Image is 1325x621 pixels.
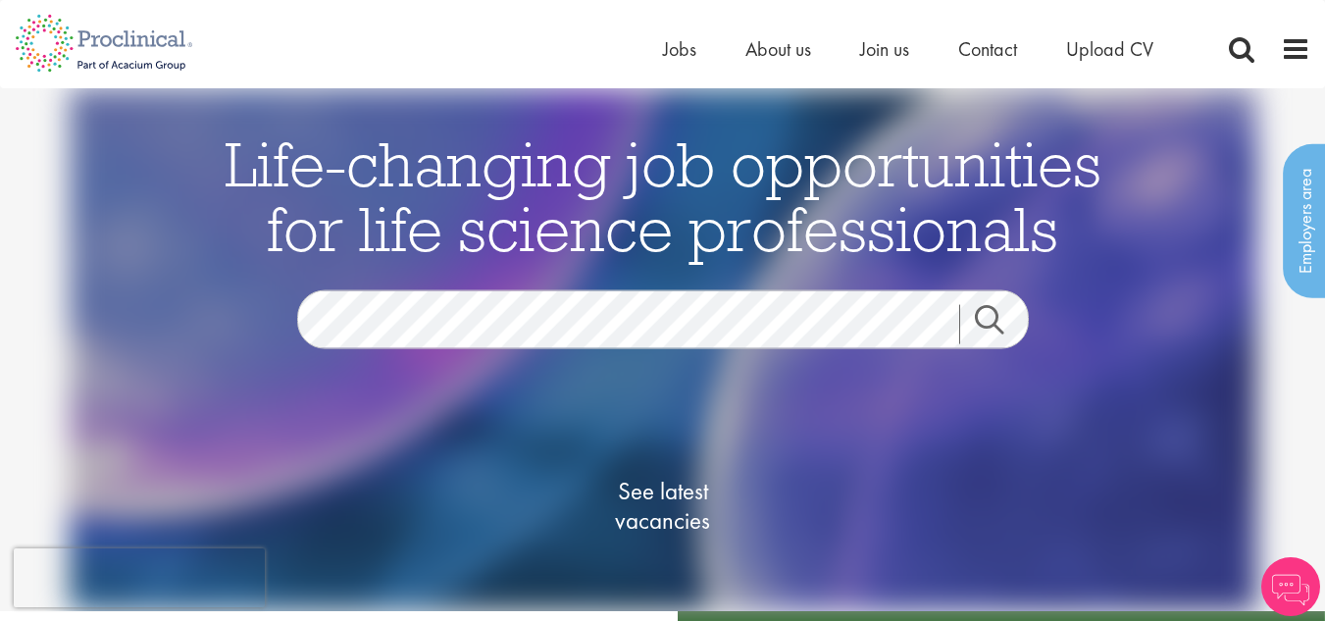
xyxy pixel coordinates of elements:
[1261,557,1320,616] img: Chatbot
[745,36,811,62] a: About us
[663,36,696,62] a: Jobs
[860,36,909,62] a: Join us
[565,398,761,614] a: See latestvacancies
[69,88,1256,611] img: candidate home
[958,36,1017,62] a: Contact
[225,125,1101,268] span: Life-changing job opportunities for life science professionals
[1066,36,1153,62] a: Upload CV
[14,548,265,607] iframe: reCAPTCHA
[565,477,761,536] span: See latest vacancies
[959,305,1044,344] a: Job search submit button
